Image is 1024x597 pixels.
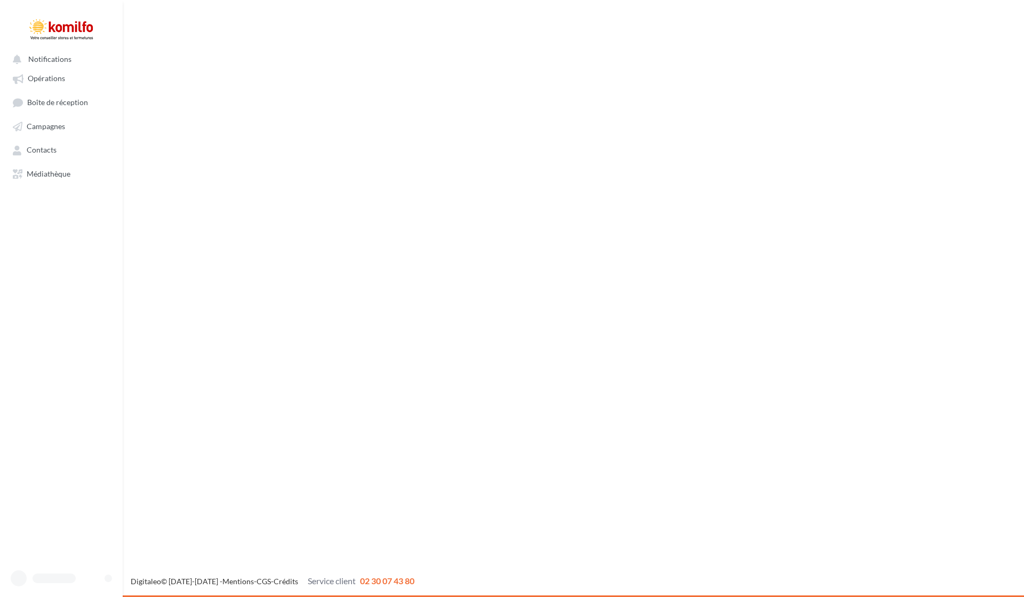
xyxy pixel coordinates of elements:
[257,577,271,586] a: CGS
[6,140,116,159] a: Contacts
[27,98,88,107] span: Boîte de réception
[360,576,414,586] span: 02 30 07 43 80
[6,68,116,87] a: Opérations
[131,577,414,586] span: © [DATE]-[DATE] - - -
[274,577,298,586] a: Crédits
[27,146,57,155] span: Contacts
[27,122,65,131] span: Campagnes
[6,116,116,136] a: Campagnes
[222,577,254,586] a: Mentions
[27,169,70,178] span: Médiathèque
[6,164,116,183] a: Médiathèque
[28,54,71,63] span: Notifications
[308,576,356,586] span: Service client
[28,74,65,83] span: Opérations
[6,92,116,112] a: Boîte de réception
[131,577,161,586] a: Digitaleo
